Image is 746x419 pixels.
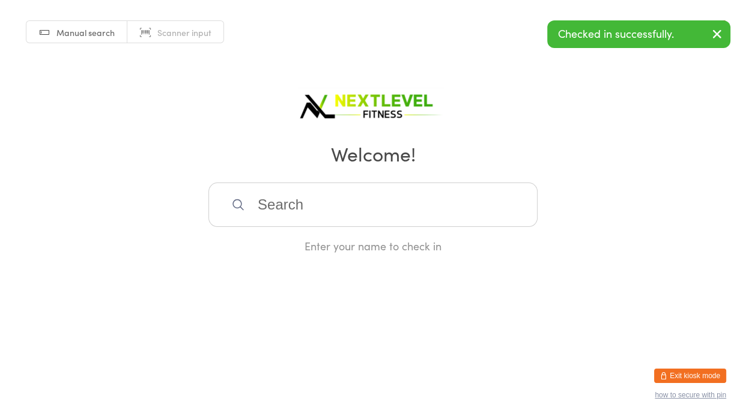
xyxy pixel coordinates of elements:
button: Exit kiosk mode [654,369,726,383]
img: Next Level Fitness [298,84,448,123]
div: Checked in successfully. [547,20,730,48]
span: Manual search [56,26,115,38]
div: Enter your name to check in [208,238,538,253]
button: how to secure with pin [655,391,726,399]
input: Search [208,182,538,227]
span: Scanner input [157,26,211,38]
h2: Welcome! [12,140,734,167]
